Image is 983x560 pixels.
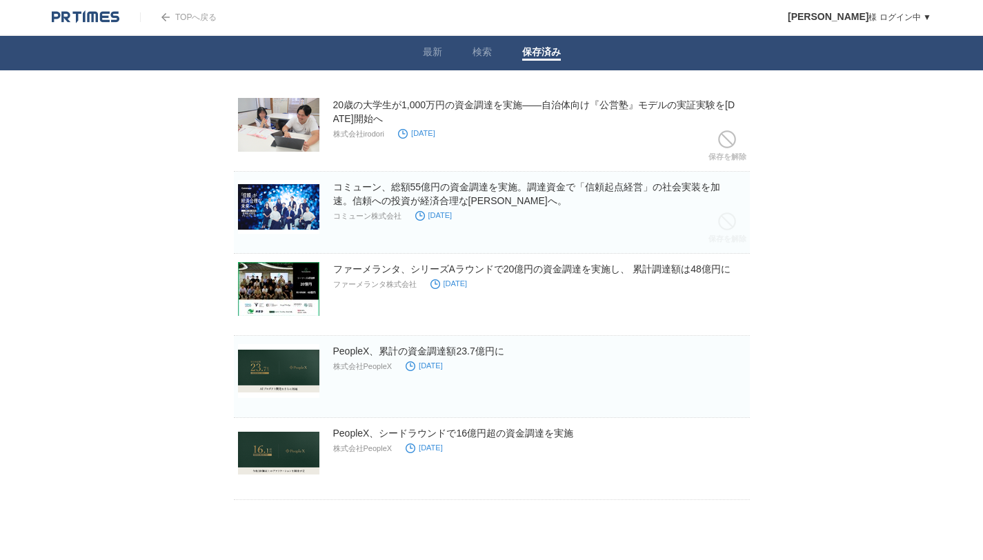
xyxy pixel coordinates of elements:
[788,11,868,22] span: [PERSON_NAME]
[708,127,746,171] a: 保存を解除
[333,129,385,139] p: 株式会社irodori
[333,428,574,439] a: PeopleX、シードラウンドで16億円超の資金調達を実施
[522,46,561,61] a: 保存済み
[708,209,746,253] a: 保存を解除
[238,180,319,234] img: コミューン、総額55億円の資金調達を実施。調達資金で「信頼起点経営」の社会実装を加速。信頼への投資が経済合理な未来へ。
[161,13,170,21] img: arrow.png
[406,361,443,370] time: [DATE]
[473,46,492,61] a: 検索
[333,263,731,274] a: ファーメランタ、シリーズAラウンドで20億円の資金調達を実施し、 累計調達額は48億円に
[333,443,393,454] p: 株式会社PeopleX
[238,426,319,480] img: PeopleX、シードラウンドで16億円超の資金調達を実施
[333,279,417,290] p: ファーメランタ株式会社
[333,99,735,124] a: 20歳の大学生が1,000万円の資金調達を実施——自治体向け『公営塾』モデルの実証実験を[DATE]開始へ
[140,12,217,22] a: TOPへ戻る
[333,346,504,357] a: PeopleX、累計の資金調達額23.7億円に
[398,129,435,137] time: [DATE]
[406,443,443,452] time: [DATE]
[238,344,319,398] img: PeopleX、累計の資金調達額23.7億円に
[333,181,721,206] a: コミューン、総額55億円の資金調達を実施。調達資金で「信頼起点経営」の社会実装を加速。信頼への投資が経済合理な[PERSON_NAME]へ。
[333,361,393,372] p: 株式会社PeopleX
[430,279,468,288] time: [DATE]
[423,46,442,61] a: 最新
[52,10,119,24] img: logo.png
[238,262,319,316] img: ファーメランタ、シリーズAラウンドで20億円の資金調達を実施し、 累計調達額は48億円に
[788,12,931,22] a: [PERSON_NAME]様 ログイン中 ▼
[333,211,401,221] p: コミューン株式会社
[238,98,319,152] img: 20歳の大学生が1,000万円の資金調達を実施——自治体向け『公営塾』モデルの実証実験を2026年4月開始へ
[415,211,453,219] time: [DATE]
